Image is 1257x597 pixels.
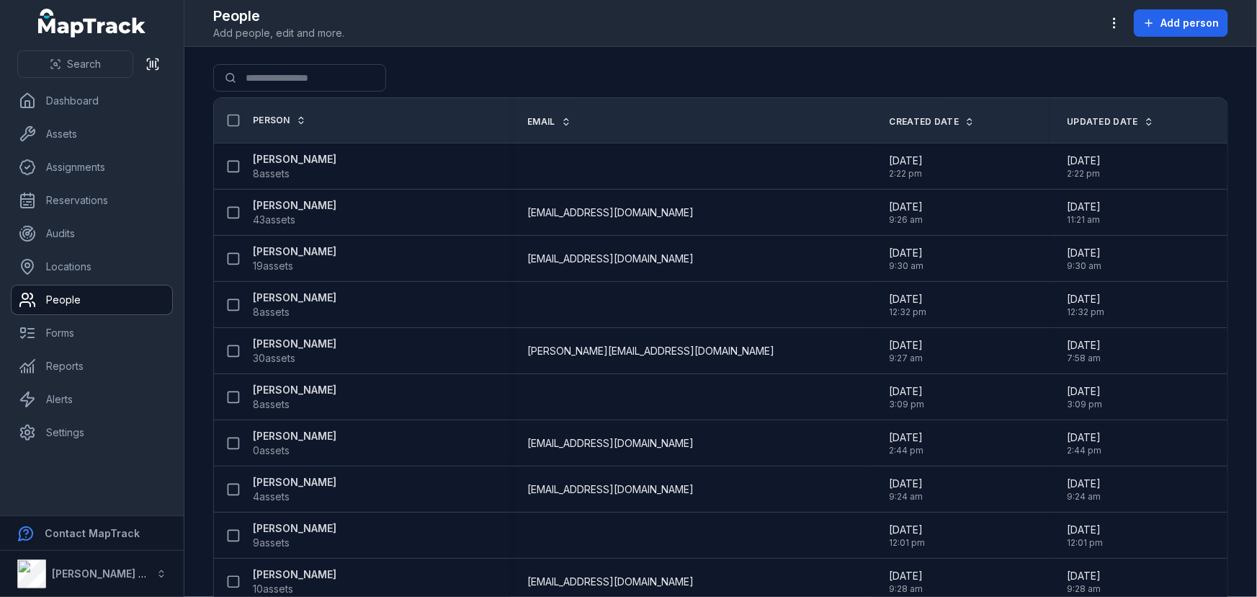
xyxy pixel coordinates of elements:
[527,116,571,128] a: Email
[1067,477,1101,503] time: 5/12/2025, 9:24:05 AM
[253,115,306,126] a: Person
[253,198,336,213] strong: [PERSON_NAME]
[890,569,923,583] span: [DATE]
[12,286,172,314] a: People
[890,338,923,364] time: 3/4/2025, 9:27:41 AM
[890,246,924,272] time: 6/4/2025, 9:30:08 AM
[67,57,101,71] span: Search
[253,429,336,458] a: [PERSON_NAME]0assets
[1067,200,1101,214] span: [DATE]
[253,429,336,443] strong: [PERSON_NAME]
[253,490,290,504] span: 4 assets
[890,384,925,410] time: 8/8/2025, 3:09:04 PM
[1067,569,1101,595] time: 3/4/2025, 9:28:25 AM
[253,167,290,181] span: 8 assets
[890,353,923,364] span: 9:27 am
[253,244,336,259] strong: [PERSON_NAME]
[17,50,133,78] button: Search
[1067,477,1101,491] span: [DATE]
[1067,399,1102,410] span: 3:09 pm
[12,352,172,381] a: Reports
[253,582,293,596] span: 10 assets
[253,475,336,490] strong: [PERSON_NAME]
[890,537,926,549] span: 12:01 pm
[1067,537,1103,549] span: 12:01 pm
[1067,292,1104,306] span: [DATE]
[12,120,172,149] a: Assets
[1067,246,1101,272] time: 6/4/2025, 9:30:08 AM
[527,344,774,358] span: [PERSON_NAME][EMAIL_ADDRESS][DOMAIN_NAME]
[527,575,694,589] span: [EMAIL_ADDRESS][DOMAIN_NAME]
[1067,214,1101,226] span: 11:21 am
[527,205,694,220] span: [EMAIL_ADDRESS][DOMAIN_NAME]
[12,186,172,215] a: Reservations
[1067,338,1101,364] time: 8/1/2025, 7:58:22 AM
[1067,306,1104,318] span: 12:32 pm
[253,244,336,273] a: [PERSON_NAME]19assets
[890,200,923,214] span: [DATE]
[1067,154,1101,180] time: 8/20/2025, 2:22:10 PM
[890,384,925,399] span: [DATE]
[890,116,959,128] span: Created Date
[1067,353,1101,364] span: 7:58 am
[253,383,336,397] strong: [PERSON_NAME]
[890,154,923,180] time: 8/20/2025, 2:22:10 PM
[253,536,290,550] span: 9 assets
[1067,292,1104,318] time: 6/6/2025, 12:32:38 PM
[253,567,336,582] strong: [PERSON_NAME]
[1067,260,1101,272] span: 9:30 am
[1067,116,1154,128] a: Updated Date
[890,491,923,503] span: 9:24 am
[1067,116,1138,128] span: Updated Date
[1067,523,1103,537] span: [DATE]
[253,383,336,412] a: [PERSON_NAME]8assets
[1067,384,1102,399] span: [DATE]
[45,527,140,539] strong: Contact MapTrack
[1067,246,1101,260] span: [DATE]
[253,152,336,181] a: [PERSON_NAME]8assets
[12,418,172,447] a: Settings
[1067,491,1101,503] span: 9:24 am
[1067,168,1101,180] span: 2:22 pm
[527,252,694,266] span: [EMAIL_ADDRESS][DOMAIN_NAME]
[527,116,555,128] span: Email
[52,567,152,580] strong: [PERSON_NAME] Air
[1067,523,1103,549] time: 7/10/2025, 12:01:41 PM
[253,259,293,273] span: 19 assets
[890,292,927,306] span: [DATE]
[253,351,295,366] span: 30 assets
[213,6,344,26] h2: People
[253,305,290,319] span: 8 assets
[890,430,924,445] span: [DATE]
[890,523,926,537] span: [DATE]
[1067,430,1101,445] span: [DATE]
[890,214,923,226] span: 9:26 am
[1134,9,1228,37] button: Add person
[1067,569,1101,583] span: [DATE]
[253,521,336,536] strong: [PERSON_NAME]
[12,219,172,248] a: Audits
[1067,338,1101,353] span: [DATE]
[253,567,336,596] a: [PERSON_NAME]10assets
[213,26,344,40] span: Add people, edit and more.
[890,523,926,549] time: 7/10/2025, 12:01:41 PM
[890,477,923,503] time: 5/12/2025, 9:24:05 AM
[1067,384,1102,410] time: 8/8/2025, 3:09:04 PM
[253,291,336,305] strong: [PERSON_NAME]
[890,569,923,595] time: 3/4/2025, 9:28:25 AM
[253,337,336,366] a: [PERSON_NAME]30assets
[1067,154,1101,168] span: [DATE]
[527,482,694,497] span: [EMAIL_ADDRESS][DOMAIN_NAME]
[253,152,336,167] strong: [PERSON_NAME]
[890,338,923,353] span: [DATE]
[1160,16,1219,30] span: Add person
[253,337,336,351] strong: [PERSON_NAME]
[890,399,925,410] span: 3:09 pm
[890,583,923,595] span: 9:28 am
[253,291,336,319] a: [PERSON_NAME]8assets
[890,306,927,318] span: 12:32 pm
[1067,430,1101,456] time: 6/13/2025, 2:44:57 PM
[253,397,290,412] span: 8 assets
[253,443,290,458] span: 0 assets
[890,168,923,180] span: 2:22 pm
